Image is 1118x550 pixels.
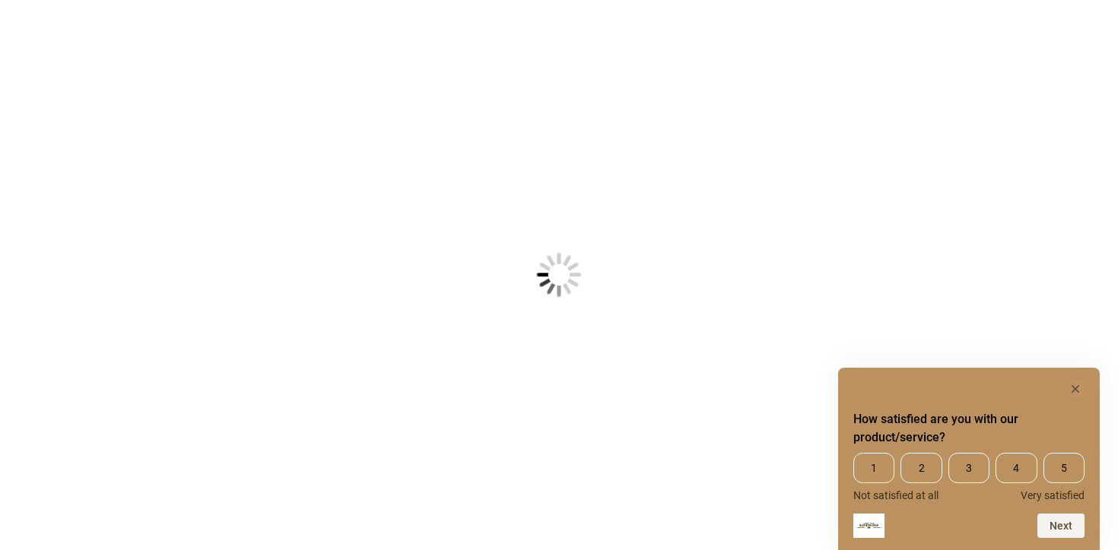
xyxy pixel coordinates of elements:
[900,453,942,483] span: 2
[948,453,989,483] span: 3
[1037,514,1085,538] button: Next question
[1066,380,1085,398] button: Hide survey
[462,178,656,372] img: Loading
[853,410,1085,447] h2: How satisfied are you with our product/service? Select an option from 1 to 5, with 1 being Not sa...
[853,489,939,501] span: Not satisfied at all
[853,380,1085,538] div: How satisfied are you with our product/service? Select an option from 1 to 5, with 1 being Not sa...
[853,453,894,483] span: 1
[1043,453,1085,483] span: 5
[996,453,1037,483] span: 4
[853,453,1085,501] div: How satisfied are you with our product/service? Select an option from 1 to 5, with 1 being Not sa...
[1021,489,1085,501] span: Very satisfied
